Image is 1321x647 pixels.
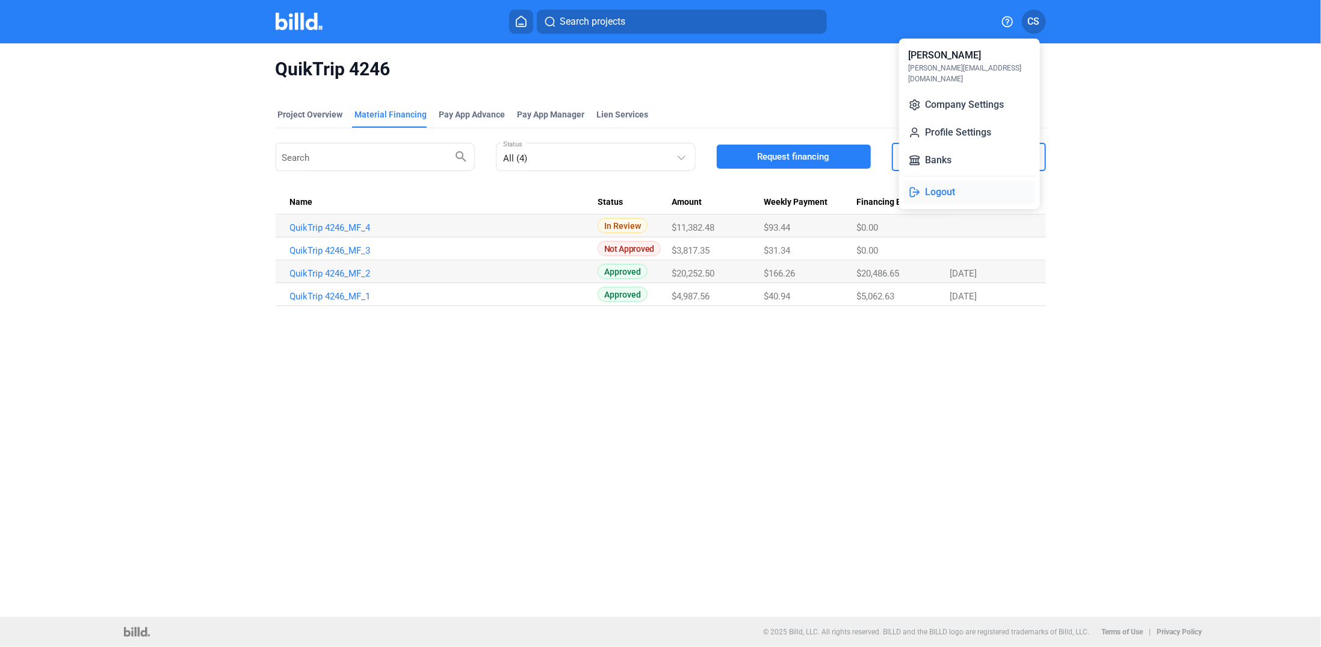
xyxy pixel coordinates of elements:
[904,180,1035,204] button: Logout
[909,63,1030,84] div: [PERSON_NAME][EMAIL_ADDRESS][DOMAIN_NAME]
[904,93,1035,117] button: Company Settings
[909,48,982,63] div: [PERSON_NAME]
[904,120,1035,145] button: Profile Settings
[904,148,1035,172] button: Banks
